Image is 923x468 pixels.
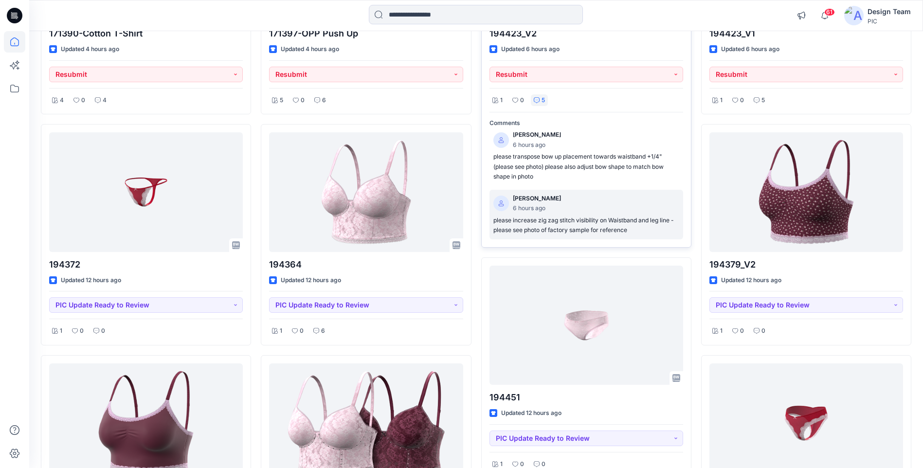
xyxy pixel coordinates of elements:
[60,95,64,106] p: 4
[489,190,683,239] a: [PERSON_NAME]6 hours agoplease increase zig zag stitch visibility on Waistband and leg line - ple...
[61,275,121,286] p: Updated 12 hours ago
[542,95,545,106] p: 5
[280,95,283,106] p: 5
[103,95,107,106] p: 4
[301,95,305,106] p: 0
[281,44,339,54] p: Updated 4 hours ago
[709,132,903,252] a: 194379_V2
[498,200,504,206] svg: avatar
[300,326,304,336] p: 0
[761,95,765,106] p: 5
[269,258,463,271] p: 194364
[60,326,62,336] p: 1
[721,275,781,286] p: Updated 12 hours ago
[489,391,683,404] p: 194451
[489,126,683,186] a: [PERSON_NAME]6 hours agoplease transpose bow up placement towards waistband +1/4" (please see pho...
[720,326,723,336] p: 1
[489,118,683,128] p: Comments
[868,6,911,18] div: Design Team
[101,326,105,336] p: 0
[493,152,679,182] p: please transpose bow up placement towards waistband +1/4" (please see photo) please also adjust b...
[501,408,561,418] p: Updated 12 hours ago
[513,194,561,204] p: [PERSON_NAME]
[322,95,326,106] p: 6
[721,44,779,54] p: Updated 6 hours ago
[80,326,84,336] p: 0
[513,140,561,150] p: 6 hours ago
[824,8,835,16] span: 61
[321,326,325,336] p: 6
[49,132,243,252] a: 194372
[740,326,744,336] p: 0
[49,258,243,271] p: 194372
[740,95,744,106] p: 0
[720,95,723,106] p: 1
[709,27,903,40] p: 194423_V1
[489,266,683,385] a: 194451
[513,130,561,140] p: [PERSON_NAME]
[868,18,911,25] div: PIC
[49,27,243,40] p: 171390-Cotton T-Shirt
[489,27,683,40] p: 194423_V2
[520,95,524,106] p: 0
[498,137,504,143] svg: avatar
[501,44,560,54] p: Updated 6 hours ago
[61,44,119,54] p: Updated 4 hours ago
[281,275,341,286] p: Updated 12 hours ago
[269,27,463,40] p: 171397-OPP Push Up
[269,132,463,252] a: 194364
[493,216,679,235] p: please increase zig zag stitch visibility on Waistband and leg line - please see photo of factory...
[280,326,282,336] p: 1
[709,258,903,271] p: 194379_V2
[513,203,561,214] p: 6 hours ago
[81,95,85,106] p: 0
[844,6,864,25] img: avatar
[761,326,765,336] p: 0
[500,95,503,106] p: 1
